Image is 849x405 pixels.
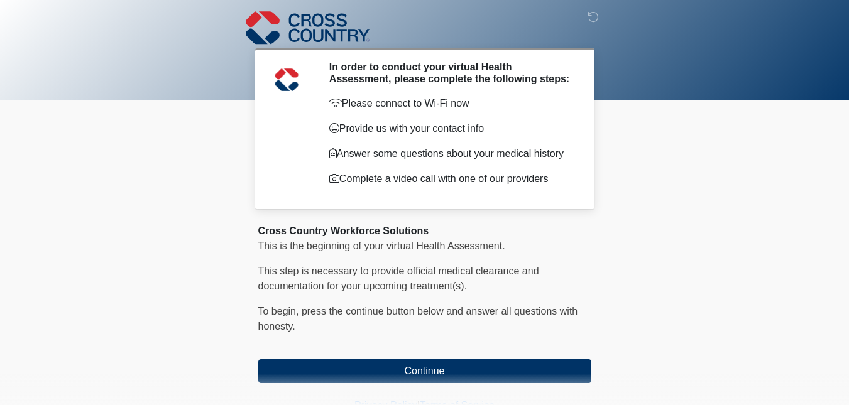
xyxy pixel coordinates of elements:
p: Complete a video call with one of our providers [329,171,572,186]
span: To begin, ﻿﻿﻿﻿﻿﻿﻿﻿﻿﻿﻿﻿press the continue button below and answer all questions with honesty. [258,306,578,332]
p: Provide us with your contact info [329,121,572,136]
p: Please connect to Wi-Fi now [329,96,572,111]
p: Answer some questions about your medical history [329,146,572,161]
img: Cross Country Logo [246,9,370,46]
div: Cross Country Workforce Solutions [258,224,591,239]
img: Agent Avatar [268,61,305,99]
h2: In order to conduct your virtual Health Assessment, please complete the following steps: [329,61,572,85]
span: This step is necessary to provide official medical clearance and documentation for your upcoming ... [258,266,539,291]
span: This is the beginning of your virtual Health Assessment. [258,240,505,251]
button: Continue [258,359,591,383]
